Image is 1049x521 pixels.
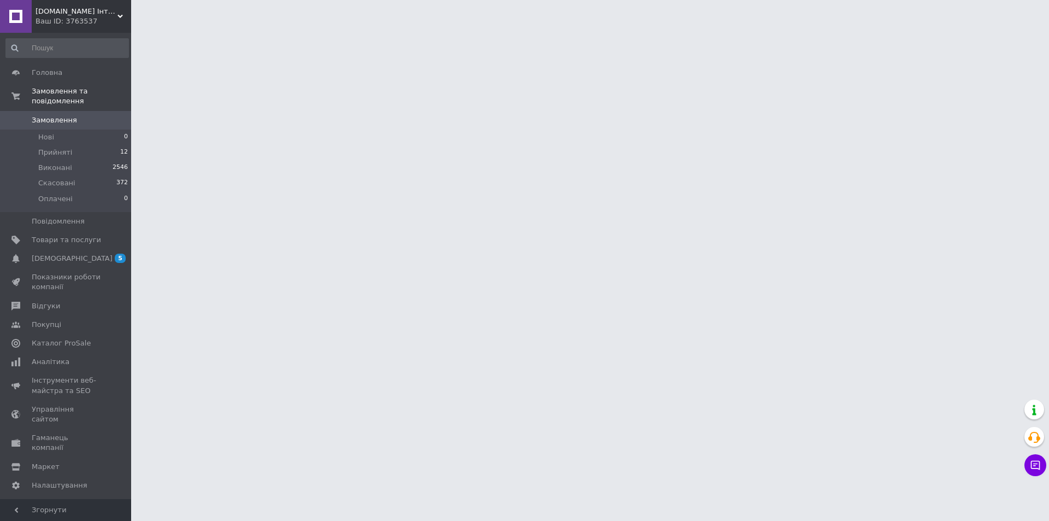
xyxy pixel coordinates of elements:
span: Гаманець компанії [32,433,101,453]
span: 0 [124,132,128,142]
span: Інструменти веб-майстра та SEO [32,376,101,395]
span: 0 [124,194,128,204]
span: Налаштування [32,481,87,490]
span: Скасовані [38,178,75,188]
span: Каталог ProSale [32,338,91,348]
span: Замовлення [32,115,77,125]
span: Повідомлення [32,216,85,226]
span: Головна [32,68,62,78]
span: Прийняті [38,148,72,157]
span: 7TECH.COM.UA Інтернет-магазин [36,7,117,16]
span: [DEMOGRAPHIC_DATA] [32,254,113,264]
span: Виконані [38,163,72,173]
span: Оплачені [38,194,73,204]
span: Замовлення та повідомлення [32,86,131,106]
span: Аналітика [32,357,69,367]
span: Показники роботи компанії [32,272,101,292]
span: Відгуки [32,301,60,311]
div: Ваш ID: 3763537 [36,16,131,26]
span: Маркет [32,462,60,472]
span: 372 [116,178,128,188]
button: Чат з покупцем [1024,454,1046,476]
input: Пошук [5,38,129,58]
span: Покупці [32,320,61,330]
span: 12 [120,148,128,157]
span: 5 [115,254,126,263]
span: 2546 [113,163,128,173]
span: Товари та послуги [32,235,101,245]
span: Управління сайтом [32,405,101,424]
span: Нові [38,132,54,142]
